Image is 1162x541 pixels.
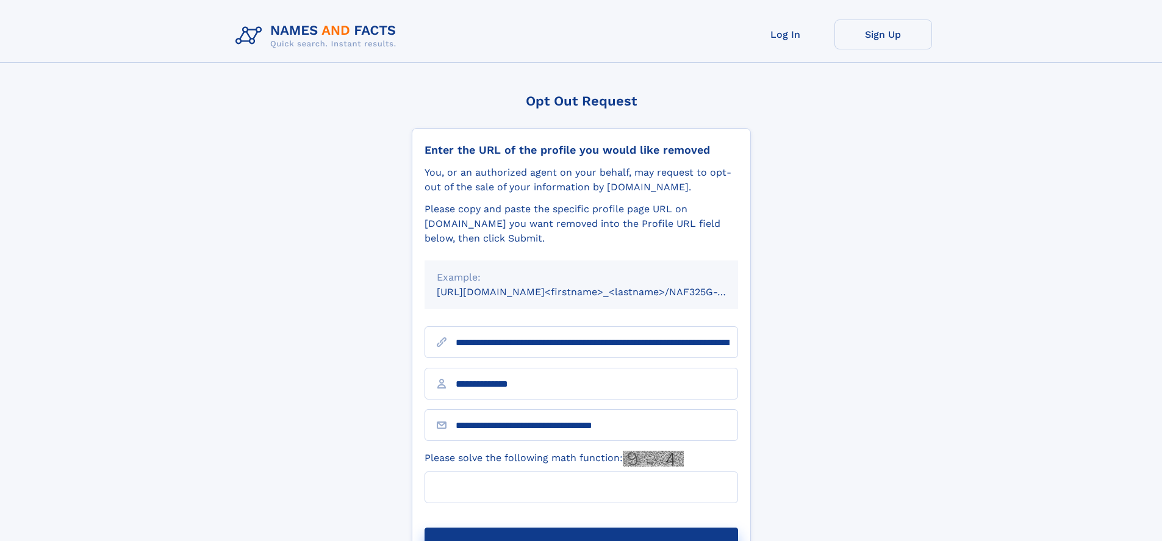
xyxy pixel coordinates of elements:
[425,451,684,467] label: Please solve the following math function:
[425,165,738,195] div: You, or an authorized agent on your behalf, may request to opt-out of the sale of your informatio...
[437,286,761,298] small: [URL][DOMAIN_NAME]<firstname>_<lastname>/NAF325G-xxxxxxxx
[834,20,932,49] a: Sign Up
[412,93,751,109] div: Opt Out Request
[437,270,726,285] div: Example:
[425,143,738,157] div: Enter the URL of the profile you would like removed
[737,20,834,49] a: Log In
[231,20,406,52] img: Logo Names and Facts
[425,202,738,246] div: Please copy and paste the specific profile page URL on [DOMAIN_NAME] you want removed into the Pr...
